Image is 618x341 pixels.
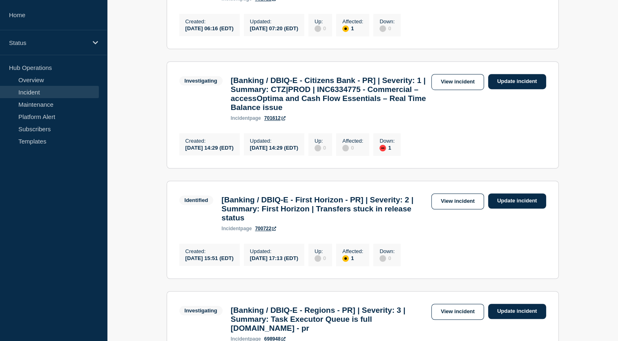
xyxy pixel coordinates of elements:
a: 701612 [264,115,286,121]
div: [DATE] 14:29 (EDT) [250,144,298,151]
div: [DATE] 15:51 (EDT) [185,254,234,261]
p: Up : [315,138,326,144]
span: Identified [179,195,214,205]
div: 0 [315,144,326,151]
p: page [221,226,252,231]
p: page [231,115,261,121]
div: disabled [315,255,321,262]
p: Updated : [250,18,298,25]
div: 1 [342,254,363,262]
div: [DATE] 14:29 (EDT) [185,144,234,151]
div: 1 [379,144,395,151]
p: Created : [185,138,234,144]
span: incident [221,226,240,231]
p: Created : [185,18,234,25]
a: Update incident [488,193,546,209]
div: down [379,145,386,151]
div: [DATE] 07:20 (EDT) [250,25,298,31]
a: View incident [431,304,484,320]
a: 700722 [255,226,276,231]
div: disabled [315,25,321,32]
div: disabled [379,255,386,262]
h3: [Banking / DBIQ-E - First Horizon - PR] | Severity: 2 | Summary: First Horizon | Transfers stuck ... [221,195,427,222]
p: Updated : [250,248,298,254]
div: 0 [379,254,395,262]
p: Up : [315,18,326,25]
div: 0 [315,25,326,32]
p: Status [9,39,87,46]
div: disabled [342,145,349,151]
div: 0 [379,25,395,32]
a: Update incident [488,304,546,319]
h3: [Banking / DBIQ-E - Regions - PR] | Severity: 3 | Summary: Task Executor Queue is full [DOMAIN_NA... [231,306,427,333]
div: disabled [315,145,321,151]
span: Investigating [179,306,223,315]
p: Updated : [250,138,298,144]
p: Down : [379,138,395,144]
div: affected [342,25,349,32]
a: View incident [431,193,484,209]
div: 1 [342,25,363,32]
p: Up : [315,248,326,254]
p: Down : [379,18,395,25]
span: incident [231,115,250,121]
div: 0 [315,254,326,262]
div: affected [342,255,349,262]
p: Created : [185,248,234,254]
div: [DATE] 06:16 (EDT) [185,25,234,31]
div: disabled [379,25,386,32]
div: [DATE] 17:13 (EDT) [250,254,298,261]
p: Affected : [342,248,363,254]
span: Investigating [179,76,223,85]
h3: [Banking / DBIQ-E - Citizens Bank - PR] | Severity: 1 | Summary: CTZ|PROD | INC6334775 - Commerci... [231,76,427,112]
a: Update incident [488,74,546,89]
p: Affected : [342,18,363,25]
p: Affected : [342,138,363,144]
div: 0 [342,144,363,151]
p: Down : [379,248,395,254]
a: View incident [431,74,484,90]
